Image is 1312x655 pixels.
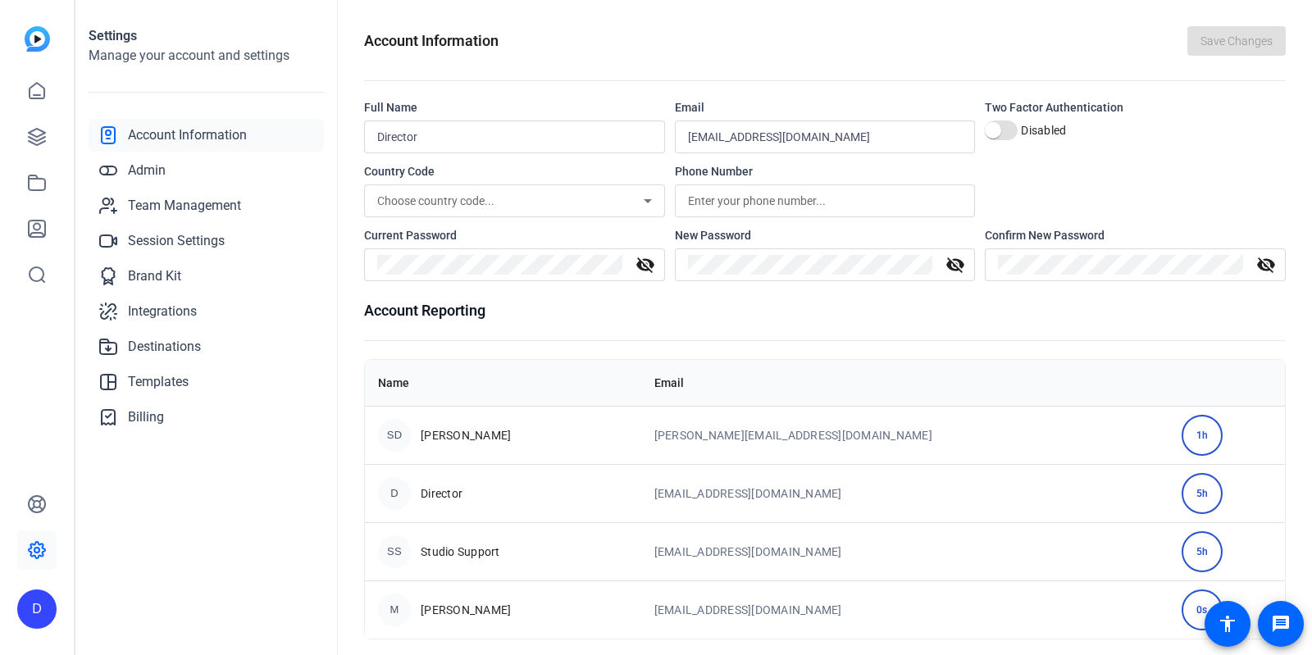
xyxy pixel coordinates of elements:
[89,26,324,46] h1: Settings
[364,227,665,243] div: Current Password
[421,602,511,618] span: [PERSON_NAME]
[1182,415,1223,456] div: 1h
[89,46,324,66] h2: Manage your account and settings
[89,154,324,187] a: Admin
[421,427,511,443] span: [PERSON_NAME]
[377,127,652,147] input: Enter your name...
[421,485,462,502] span: Director
[675,163,976,180] div: Phone Number
[688,127,963,147] input: Enter your email...
[936,255,975,275] mat-icon: visibility_off
[364,163,665,180] div: Country Code
[128,302,197,321] span: Integrations
[1182,531,1223,572] div: 5h
[89,225,324,257] a: Session Settings
[89,330,324,363] a: Destinations
[89,119,324,152] a: Account Information
[377,194,494,207] span: Choose country code...
[128,231,225,251] span: Session Settings
[364,99,665,116] div: Full Name
[641,464,1168,522] td: [EMAIL_ADDRESS][DOMAIN_NAME]
[688,191,963,211] input: Enter your phone number...
[1246,255,1286,275] mat-icon: visibility_off
[89,401,324,434] a: Billing
[641,522,1168,580] td: [EMAIL_ADDRESS][DOMAIN_NAME]
[25,26,50,52] img: blue-gradient.svg
[641,580,1168,639] td: [EMAIL_ADDRESS][DOMAIN_NAME]
[128,337,201,357] span: Destinations
[1018,122,1066,139] label: Disabled
[378,594,411,626] div: M
[365,360,641,406] th: Name
[675,99,976,116] div: Email
[378,419,411,452] div: SD
[89,366,324,398] a: Templates
[985,227,1286,243] div: Confirm New Password
[128,196,241,216] span: Team Management
[641,406,1168,464] td: [PERSON_NAME][EMAIL_ADDRESS][DOMAIN_NAME]
[364,299,1286,322] h1: Account Reporting
[89,295,324,328] a: Integrations
[1218,614,1237,634] mat-icon: accessibility
[1182,473,1223,514] div: 5h
[1182,589,1223,630] div: 0s
[364,30,499,52] h1: Account Information
[641,360,1168,406] th: Email
[128,372,189,392] span: Templates
[378,477,411,510] div: D
[378,535,411,568] div: SS
[626,255,665,275] mat-icon: visibility_off
[675,227,976,243] div: New Password
[985,99,1286,116] div: Two Factor Authentication
[128,266,181,286] span: Brand Kit
[17,589,57,629] div: D
[1271,614,1291,634] mat-icon: message
[89,260,324,293] a: Brand Kit
[89,189,324,222] a: Team Management
[128,407,164,427] span: Billing
[421,544,500,560] span: Studio Support
[128,161,166,180] span: Admin
[128,125,247,145] span: Account Information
